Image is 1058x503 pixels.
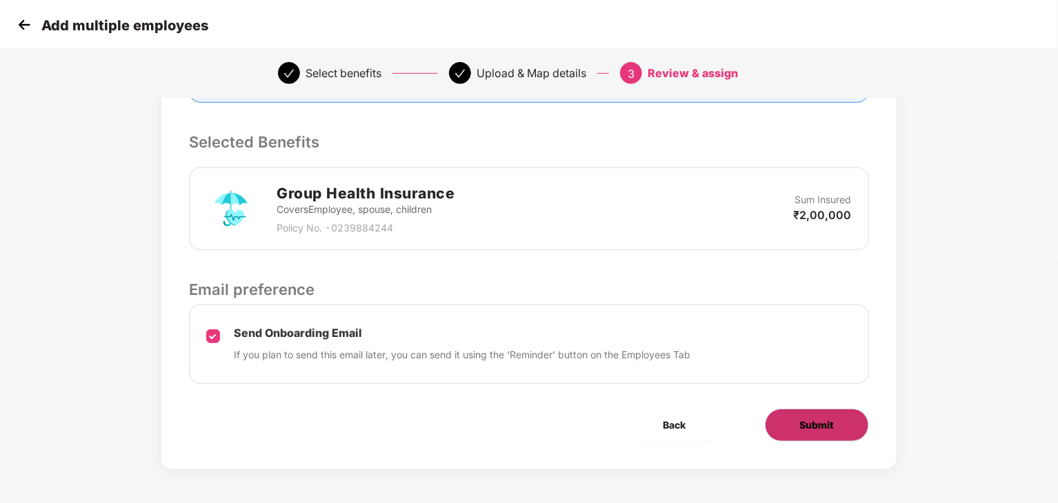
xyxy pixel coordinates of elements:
h2: Group Health Insurance [277,182,455,205]
div: Upload & Map details [477,62,586,84]
span: Submit [800,418,834,433]
p: Sum Insured [795,192,852,207]
button: Submit [765,409,869,442]
p: Covers Employee, spouse, children [277,202,455,217]
p: Add multiple employees [41,17,208,34]
p: ₹2,00,000 [794,207,852,223]
p: Send Onboarding Email [234,326,690,340]
span: check [455,68,466,79]
p: Policy No. - 0239884244 [277,220,455,236]
div: Review & assign [648,62,738,84]
p: If you plan to send this email later, you can send it using the ‘Reminder’ button on the Employee... [234,347,690,362]
p: Email preference [189,278,868,301]
span: 3 [628,67,635,81]
div: Select benefits [306,62,381,84]
img: svg+xml;base64,PHN2ZyB4bWxucz0iaHR0cDovL3d3dy53My5vcmcvMjAwMC9zdmciIHdpZHRoPSIzMCIgaGVpZ2h0PSIzMC... [14,14,34,35]
img: svg+xml;base64,PHN2ZyB4bWxucz0iaHR0cDovL3d3dy53My5vcmcvMjAwMC9zdmciIHdpZHRoPSI3MiIgaGVpZ2h0PSI3Mi... [206,184,256,234]
span: check [283,68,295,79]
span: Back [663,418,686,433]
button: Back [629,409,721,442]
p: Selected Benefits [189,130,868,154]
